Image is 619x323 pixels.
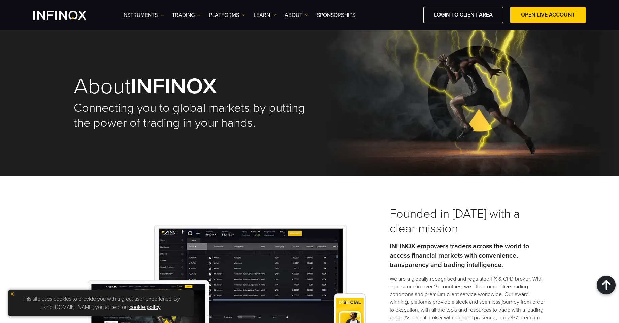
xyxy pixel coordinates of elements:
[33,11,102,20] a: INFINOX Logo
[172,11,201,19] a: TRADING
[74,75,309,97] h1: About
[122,11,164,19] a: Instruments
[74,101,309,130] h2: Connecting you to global markets by putting the power of trading in your hands.
[254,11,276,19] a: Learn
[129,304,161,311] a: cookie policy
[12,293,190,313] p: This site uses cookies to provide you with a great user experience. By using [DOMAIN_NAME], you a...
[510,7,586,23] a: OPEN LIVE ACCOUNT
[131,73,217,100] strong: INFINOX
[209,11,245,19] a: PLATFORMS
[423,7,503,23] a: LOGIN TO CLIENT AREA
[390,241,545,270] p: INFINOX empowers traders across the world to access financial markets with convenience, transpare...
[317,11,355,19] a: SPONSORSHIPS
[10,292,15,296] img: yellow close icon
[285,11,308,19] a: ABOUT
[390,206,545,236] h3: Founded in [DATE] with a clear mission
